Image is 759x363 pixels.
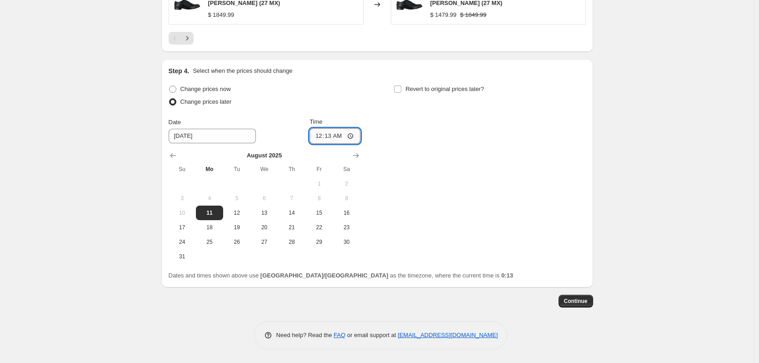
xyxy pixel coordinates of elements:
[460,10,486,20] strike: $ 1849.99
[250,206,278,220] button: Wednesday August 13 2025
[278,162,305,176] th: Thursday
[172,166,192,173] span: Su
[282,209,302,217] span: 14
[223,191,250,206] button: Tuesday August 5 2025
[309,209,329,217] span: 15
[333,206,360,220] button: Saturday August 16 2025
[336,224,356,231] span: 23
[193,66,292,76] p: Select when the prices should change
[336,166,356,173] span: Sa
[223,235,250,249] button: Tuesday August 26 2025
[334,332,345,338] a: FAQ
[200,166,220,173] span: Mo
[254,195,274,202] span: 6
[250,162,278,176] th: Wednesday
[278,220,305,235] button: Thursday August 21 2025
[172,195,192,202] span: 3
[223,162,250,176] th: Tuesday
[276,332,334,338] span: Need help? Read the
[309,180,329,187] span: 1
[169,206,196,220] button: Sunday August 10 2025
[227,209,247,217] span: 12
[169,66,190,76] h2: Step 4.
[305,235,333,249] button: Friday August 29 2025
[196,206,223,220] button: Today Monday August 11 2025
[345,332,398,338] span: or email support at
[309,195,329,202] span: 8
[200,209,220,217] span: 11
[180,98,232,105] span: Change prices later
[223,220,250,235] button: Tuesday August 19 2025
[336,209,356,217] span: 16
[196,191,223,206] button: Monday August 4 2025
[278,235,305,249] button: Thursday August 28 2025
[254,166,274,173] span: We
[227,238,247,246] span: 26
[430,10,457,20] div: $ 1479.99
[405,86,484,92] span: Revert to original prices later?
[305,191,333,206] button: Friday August 8 2025
[282,224,302,231] span: 21
[169,191,196,206] button: Sunday August 3 2025
[278,206,305,220] button: Thursday August 14 2025
[223,206,250,220] button: Tuesday August 12 2025
[310,128,360,144] input: 12:00
[398,332,498,338] a: [EMAIL_ADDRESS][DOMAIN_NAME]
[309,224,329,231] span: 22
[172,253,192,260] span: 31
[181,32,194,45] button: Next
[501,272,513,279] b: 0:13
[196,162,223,176] th: Monday
[200,195,220,202] span: 4
[196,220,223,235] button: Monday August 18 2025
[305,176,333,191] button: Friday August 1 2025
[200,238,220,246] span: 25
[350,149,362,162] button: Show next month, September 2025
[180,86,231,92] span: Change prices now
[169,119,181,126] span: Date
[227,224,247,231] span: 19
[333,162,360,176] th: Saturday
[336,180,356,187] span: 2
[260,272,388,279] b: [GEOGRAPHIC_DATA]/[GEOGRAPHIC_DATA]
[169,220,196,235] button: Sunday August 17 2025
[564,297,588,305] span: Continue
[282,166,302,173] span: Th
[282,195,302,202] span: 7
[169,235,196,249] button: Sunday August 24 2025
[227,166,247,173] span: Tu
[169,272,513,279] span: Dates and times shown above use as the timezone, where the current time is
[305,206,333,220] button: Friday August 15 2025
[333,191,360,206] button: Saturday August 9 2025
[333,176,360,191] button: Saturday August 2 2025
[169,129,256,143] input: 8/11/2025
[169,162,196,176] th: Sunday
[200,224,220,231] span: 18
[309,166,329,173] span: Fr
[310,118,322,125] span: Time
[254,224,274,231] span: 20
[309,238,329,246] span: 29
[282,238,302,246] span: 28
[305,220,333,235] button: Friday August 22 2025
[254,209,274,217] span: 13
[172,238,192,246] span: 24
[305,162,333,176] th: Friday
[172,224,192,231] span: 17
[333,235,360,249] button: Saturday August 30 2025
[559,295,593,308] button: Continue
[169,32,194,45] nav: Pagination
[196,235,223,249] button: Monday August 25 2025
[250,220,278,235] button: Wednesday August 20 2025
[172,209,192,217] span: 10
[254,238,274,246] span: 27
[169,249,196,264] button: Sunday August 31 2025
[278,191,305,206] button: Thursday August 7 2025
[227,195,247,202] span: 5
[336,195,356,202] span: 9
[333,220,360,235] button: Saturday August 23 2025
[250,235,278,249] button: Wednesday August 27 2025
[167,149,180,162] button: Show previous month, July 2025
[336,238,356,246] span: 30
[208,10,235,20] div: $ 1849.99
